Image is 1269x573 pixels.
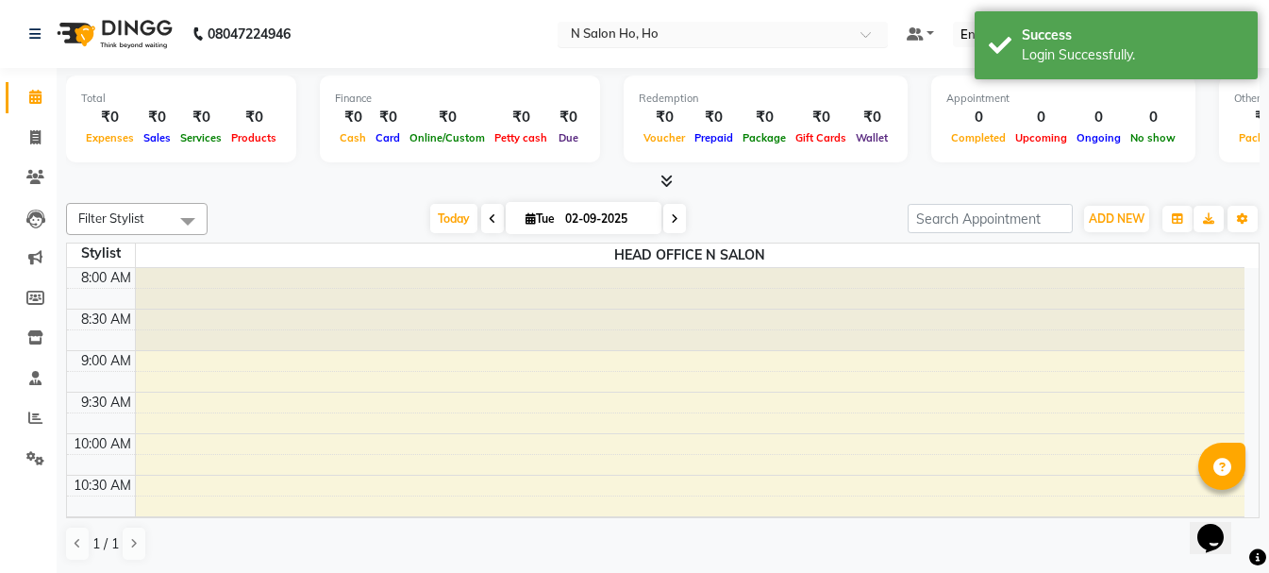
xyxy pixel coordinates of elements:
div: Finance [335,91,585,107]
span: No show [1126,131,1180,144]
div: 10:30 AM [70,476,135,496]
div: 0 [1072,107,1126,128]
span: HEAD OFFICE N SALON [136,244,1245,267]
div: ₹0 [690,107,738,128]
span: Today [430,204,477,233]
span: Due [554,131,583,144]
div: 8:30 AM [77,310,135,329]
div: ₹0 [552,107,585,128]
div: Redemption [639,91,893,107]
button: ADD NEW [1084,206,1149,232]
div: 9:30 AM [77,393,135,413]
span: Expenses [81,131,139,144]
span: Products [226,131,281,144]
input: 2025-09-02 [559,205,654,233]
span: Ongoing [1072,131,1126,144]
span: Petty cash [490,131,552,144]
div: Success [1022,25,1244,45]
span: Cash [335,131,371,144]
span: Prepaid [690,131,738,144]
div: ₹0 [371,107,405,128]
div: ₹0 [851,107,893,128]
div: ₹0 [81,107,139,128]
div: ₹0 [639,107,690,128]
div: ₹0 [791,107,851,128]
div: ₹0 [226,107,281,128]
div: 11:00 AM [70,517,135,537]
span: Online/Custom [405,131,490,144]
div: 0 [1126,107,1180,128]
span: Upcoming [1010,131,1072,144]
span: 1 / 1 [92,534,119,554]
div: Total [81,91,281,107]
span: Voucher [639,131,690,144]
span: Package [738,131,791,144]
div: 0 [1010,107,1072,128]
b: 08047224946 [208,8,291,60]
input: Search Appointment [908,204,1073,233]
div: Login Successfully. [1022,45,1244,65]
span: Wallet [851,131,893,144]
div: ₹0 [175,107,226,128]
div: Stylist [67,244,135,263]
span: Tue [521,211,559,226]
span: Gift Cards [791,131,851,144]
span: Card [371,131,405,144]
span: Sales [139,131,175,144]
span: Filter Stylist [78,211,144,226]
div: ₹0 [490,107,552,128]
div: ₹0 [139,107,175,128]
div: ₹0 [335,107,371,128]
span: ADD NEW [1089,211,1144,226]
span: Services [175,131,226,144]
div: 10:00 AM [70,434,135,454]
div: 9:00 AM [77,351,135,371]
div: 0 [946,107,1010,128]
div: ₹0 [405,107,490,128]
span: Completed [946,131,1010,144]
img: logo [48,8,177,60]
iframe: chat widget [1190,497,1250,554]
div: ₹0 [738,107,791,128]
div: Appointment [946,91,1180,107]
div: 8:00 AM [77,268,135,288]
